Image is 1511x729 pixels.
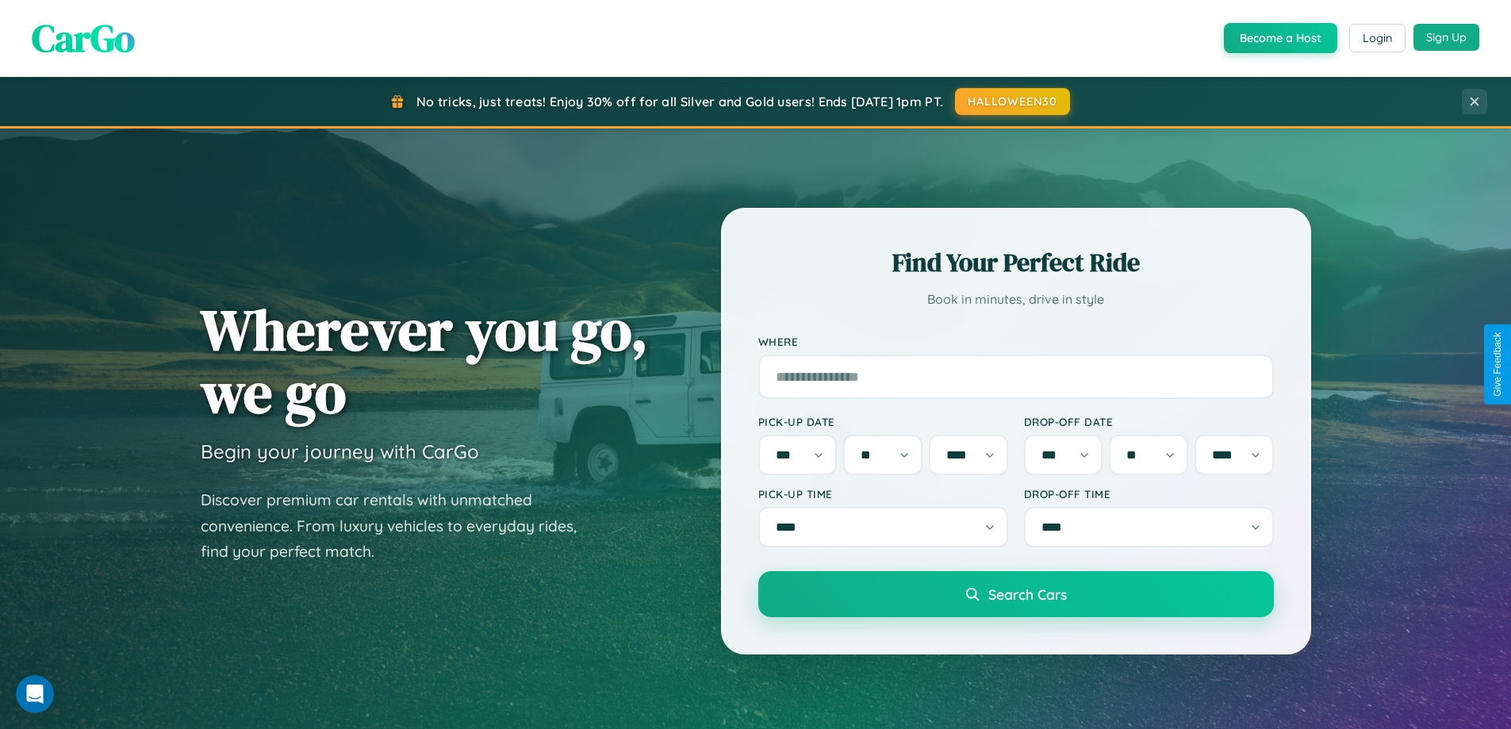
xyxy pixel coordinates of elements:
button: Sign Up [1413,24,1479,51]
label: Pick-up Time [758,487,1008,501]
label: Drop-off Date [1024,415,1274,428]
iframe: Intercom live chat [16,675,54,713]
h1: Wherever you go, we go [201,298,648,424]
p: Book in minutes, drive in style [758,288,1274,311]
button: Search Cars [758,571,1274,617]
span: No tricks, just treats! Enjoy 30% off for all Silver and Gold users! Ends [DATE] 1pm PT. [416,94,943,109]
button: Login [1349,24,1406,52]
label: Drop-off Time [1024,487,1274,501]
span: CarGo [32,12,135,64]
label: Where [758,335,1274,348]
button: Become a Host [1224,23,1337,53]
p: Discover premium car rentals with unmatched convenience. From luxury vehicles to everyday rides, ... [201,487,597,565]
label: Pick-up Date [758,415,1008,428]
button: HALLOWEEN30 [955,88,1070,115]
h3: Begin your journey with CarGo [201,439,479,463]
div: Give Feedback [1492,332,1503,397]
span: Search Cars [988,585,1067,603]
h2: Find Your Perfect Ride [758,245,1274,280]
